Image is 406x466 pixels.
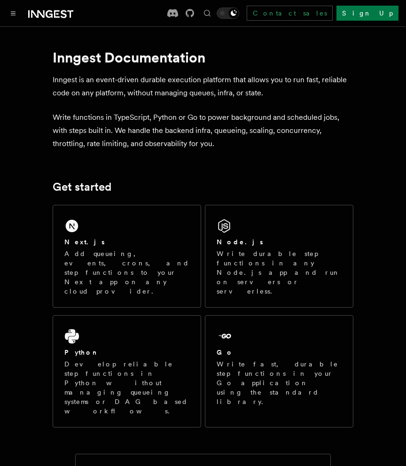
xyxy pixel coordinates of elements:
[205,315,353,427] a: GoWrite fast, durable step functions in your Go application using the standard library.
[217,359,342,406] p: Write fast, durable step functions in your Go application using the standard library.
[217,249,342,296] p: Write durable step functions in any Node.js app and run on servers or serverless.
[53,49,353,66] h1: Inngest Documentation
[64,348,99,357] h2: Python
[64,249,189,296] p: Add queueing, events, crons, and step functions to your Next app on any cloud provider.
[64,359,189,416] p: Develop reliable step functions in Python without managing queueing systems or DAG based workflows.
[217,8,239,19] button: Toggle dark mode
[217,237,263,247] h2: Node.js
[202,8,213,19] button: Find something...
[64,237,105,247] h2: Next.js
[8,8,19,19] button: Toggle navigation
[53,315,201,427] a: PythonDevelop reliable step functions in Python without managing queueing systems or DAG based wo...
[53,111,353,150] p: Write functions in TypeScript, Python or Go to power background and scheduled jobs, with steps bu...
[217,348,234,357] h2: Go
[53,73,353,100] p: Inngest is an event-driven durable execution platform that allows you to run fast, reliable code ...
[53,205,201,308] a: Next.jsAdd queueing, events, crons, and step functions to your Next app on any cloud provider.
[336,6,398,21] a: Sign Up
[247,6,333,21] a: Contact sales
[53,180,111,194] a: Get started
[205,205,353,308] a: Node.jsWrite durable step functions in any Node.js app and run on servers or serverless.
